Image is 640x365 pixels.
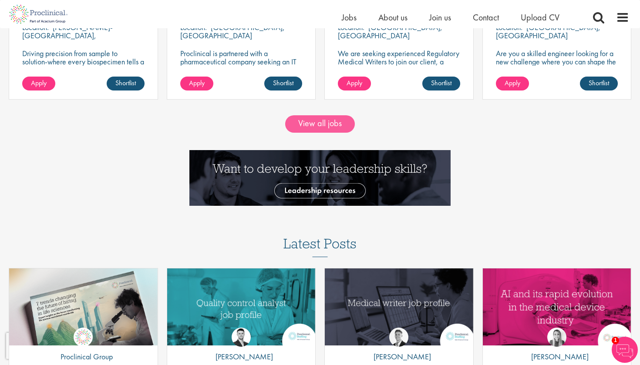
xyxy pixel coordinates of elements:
[496,77,529,90] a: Apply
[264,77,302,90] a: Shortlist
[107,77,145,90] a: Shortlist
[9,268,158,352] img: Proclinical: Life sciences hiring trends report 2025
[74,328,93,347] img: Proclinical Group
[547,328,566,347] img: Hannah Burke
[283,236,357,257] h3: Latest Posts
[22,49,145,74] p: Driving precision from sample to solution-where every biospecimen tells a story of innovation.
[580,77,618,90] a: Shortlist
[496,49,618,82] p: Are you a skilled engineer looking for a new challenge where you can shape the future of healthca...
[525,351,589,362] p: [PERSON_NAME]
[31,78,47,87] span: Apply
[473,12,499,23] a: Contact
[496,22,600,40] p: [GEOGRAPHIC_DATA], [GEOGRAPHIC_DATA]
[232,328,251,347] img: Joshua Godden
[167,268,316,345] img: quality control analyst job profile
[338,22,442,40] p: [GEOGRAPHIC_DATA], [GEOGRAPHIC_DATA]
[180,49,303,90] p: Proclinical is partnered with a pharmaceutical company seeking an IT Application Specialist to jo...
[167,268,316,345] a: Link to a post
[429,12,451,23] a: Join us
[325,268,473,345] a: Link to a post
[180,77,213,90] a: Apply
[189,150,451,206] img: Want to develop your leadership skills? See our Leadership Resources
[189,172,451,181] a: Want to develop your leadership skills? See our Leadership Resources
[342,12,357,23] a: Jobs
[347,78,362,87] span: Apply
[367,351,431,362] p: [PERSON_NAME]
[378,12,408,23] a: About us
[338,77,371,90] a: Apply
[483,268,631,345] img: AI and Its Impact on the Medical Device Industry | Proclinical
[612,337,638,363] img: Chatbot
[285,115,355,133] a: View all jobs
[54,351,113,362] p: Proclinical Group
[505,78,520,87] span: Apply
[612,337,619,344] span: 1
[9,268,158,345] a: Link to a post
[521,12,559,23] a: Upload CV
[422,77,460,90] a: Shortlist
[209,351,273,362] p: [PERSON_NAME]
[338,49,460,74] p: We are seeking experienced Regulatory Medical Writers to join our client, a dynamic and growing b...
[189,78,205,87] span: Apply
[483,268,631,345] a: Link to a post
[180,22,285,40] p: [GEOGRAPHIC_DATA], [GEOGRAPHIC_DATA]
[22,22,113,49] p: [PERSON_NAME]-[GEOGRAPHIC_DATA], [GEOGRAPHIC_DATA]
[389,328,408,347] img: George Watson
[325,268,473,345] img: Medical writer job profile
[22,77,55,90] a: Apply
